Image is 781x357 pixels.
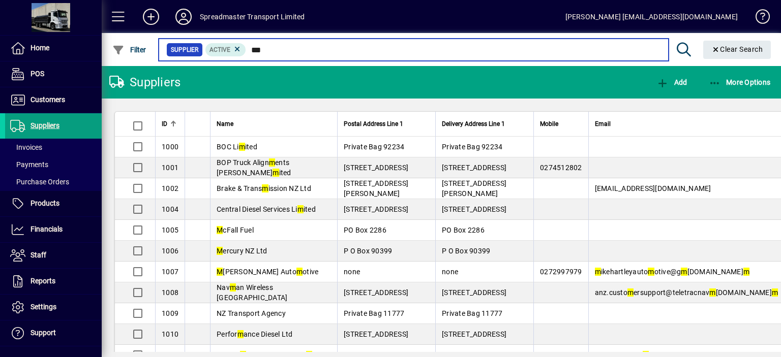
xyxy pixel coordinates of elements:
div: Email [595,118,778,129]
a: Payments [5,156,102,173]
span: [STREET_ADDRESS] [442,330,506,338]
span: anz.custo ersupport@teletracnav [DOMAIN_NAME] [595,288,778,297]
span: PO Box 2286 [442,226,485,234]
button: Add [135,8,167,26]
span: 1005 [162,226,178,234]
em: m [297,205,304,213]
span: 1001 [162,164,178,172]
span: 1008 [162,288,178,297]
a: Reports [5,269,102,294]
span: NZ Transport Agency [217,309,286,317]
span: Filter [112,46,146,54]
em: M [217,268,223,276]
span: [STREET_ADDRESS] [442,288,506,297]
em: m [237,330,244,338]
span: [STREET_ADDRESS] [344,205,408,213]
span: 1002 [162,184,178,192]
div: Spreadmaster Transport Limited [200,9,305,25]
span: [EMAIL_ADDRESS][DOMAIN_NAME] [595,184,711,192]
span: [STREET_ADDRESS][PERSON_NAME] [344,179,408,198]
span: none [442,268,458,276]
em: m [230,283,236,291]
em: M [217,226,223,234]
em: m [681,268,687,276]
span: Nav an Wireless [GEOGRAPHIC_DATA] [217,283,287,302]
button: Filter [110,41,149,59]
span: Delivery Address Line 1 [442,118,505,129]
a: Customers [5,87,102,113]
span: Reports [31,277,55,285]
span: 1009 [162,309,178,317]
span: Active [209,46,230,53]
button: Clear [703,41,771,59]
span: Purchase Orders [10,178,69,186]
span: POS [31,70,44,78]
div: Name [217,118,331,129]
span: Private Bag 92234 [344,143,404,151]
div: ID [162,118,178,129]
span: P O Box 90399 [442,247,490,255]
span: Name [217,118,233,129]
span: Suppliers [31,121,59,129]
span: 0272997979 [540,268,582,276]
em: m [269,158,275,167]
span: Staff [31,251,46,259]
button: Add [654,73,689,91]
span: Invoices [10,143,42,151]
span: none [344,268,360,276]
div: [PERSON_NAME] [EMAIL_ADDRESS][DOMAIN_NAME] [565,9,738,25]
a: Invoices [5,139,102,156]
em: m [239,143,245,151]
button: Profile [167,8,200,26]
span: Home [31,44,49,52]
span: [STREET_ADDRESS] [344,288,408,297]
a: POS [5,61,102,87]
a: Financials [5,217,102,242]
a: Staff [5,243,102,268]
span: ID [162,118,167,129]
span: Private Bag 11777 [344,309,404,317]
a: Settings [5,295,102,320]
span: Mobile [540,118,558,129]
span: Supplier [171,45,198,55]
span: Clear Search [711,45,763,53]
span: Private Bag 92234 [442,143,502,151]
span: [STREET_ADDRESS] [344,164,408,172]
a: Support [5,320,102,346]
span: [STREET_ADDRESS][PERSON_NAME] [442,179,506,198]
a: Knowledge Base [748,2,768,35]
span: cFall Fuel [217,226,254,234]
span: Payments [10,160,48,169]
span: P O Box 90399 [344,247,392,255]
em: m [296,268,303,276]
em: m [772,288,778,297]
span: 1006 [162,247,178,255]
em: m [743,268,749,276]
span: ikehartleyauto otive@g [DOMAIN_NAME] [595,268,750,276]
em: m [595,268,601,276]
em: M [217,247,223,255]
div: Suppliers [109,74,181,90]
span: BOC Li ited [217,143,257,151]
span: ercury NZ Ltd [217,247,267,255]
span: 1000 [162,143,178,151]
span: Financials [31,225,63,233]
span: Perfor ance Diesel Ltd [217,330,293,338]
em: m [273,169,279,177]
span: 1010 [162,330,178,338]
span: Customers [31,95,65,104]
a: Home [5,36,102,61]
span: Postal Address Line 1 [344,118,403,129]
span: Email [595,118,611,129]
em: m [262,184,268,192]
div: Mobile [540,118,582,129]
span: Central Diesel Services Li ited [217,205,316,213]
span: Brake & Trans ission NZ Ltd [217,184,311,192]
span: 0274512802 [540,164,582,172]
span: More Options [709,78,771,86]
span: Add [656,78,687,86]
span: [STREET_ADDRESS] [344,330,408,338]
em: m [627,288,634,297]
span: PO Box 2286 [344,226,386,234]
em: m [709,288,715,297]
